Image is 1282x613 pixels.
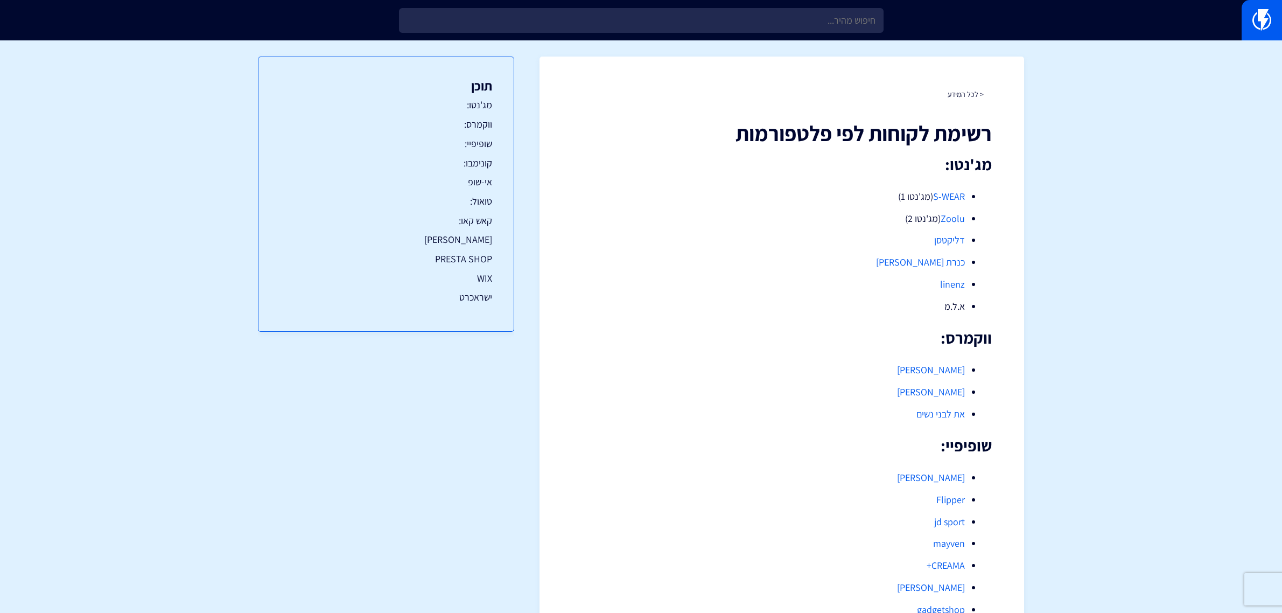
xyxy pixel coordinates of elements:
[280,175,492,189] a: אי-שופ
[280,79,492,93] h3: תוכן
[572,156,992,173] h2: מג'נטו:
[940,278,965,290] a: linenz
[876,256,965,268] a: כנרת [PERSON_NAME]
[916,408,965,420] a: את לבני נשים
[280,117,492,131] a: ווקמרס:
[897,471,965,484] a: [PERSON_NAME]
[599,299,965,314] li: א.ל.מ
[897,364,965,376] a: [PERSON_NAME]
[933,537,965,549] a: mayven
[599,212,965,226] li: (מג'נטו 2)
[280,290,492,304] a: ישראכרט
[933,190,965,203] a: S-WEAR
[280,214,492,228] a: קאש קאו:
[934,516,965,528] a: jd sport
[897,386,965,398] a: [PERSON_NAME]
[399,8,884,33] input: חיפוש מהיר...
[897,581,965,594] a: [PERSON_NAME]
[599,190,965,204] li: (מג'נטו 1)
[280,252,492,266] a: PRESTA SHOP
[936,493,965,506] a: Flipper
[280,137,492,151] a: שופיפיי:
[948,89,984,99] a: < לכל המידע
[280,194,492,208] a: טואול:
[280,271,492,285] a: WIX
[941,212,965,225] a: Zoolu
[572,329,992,347] h2: ווקמרס:
[572,437,992,455] h2: שופיפיי:
[280,233,492,247] a: [PERSON_NAME]
[280,156,492,170] a: קונימבו:
[927,559,965,572] a: CREAMA+
[280,98,492,112] a: מג'נטו:
[934,234,965,246] a: דליקטסן
[572,121,992,145] h1: רשימת לקוחות לפי פלטפורמות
